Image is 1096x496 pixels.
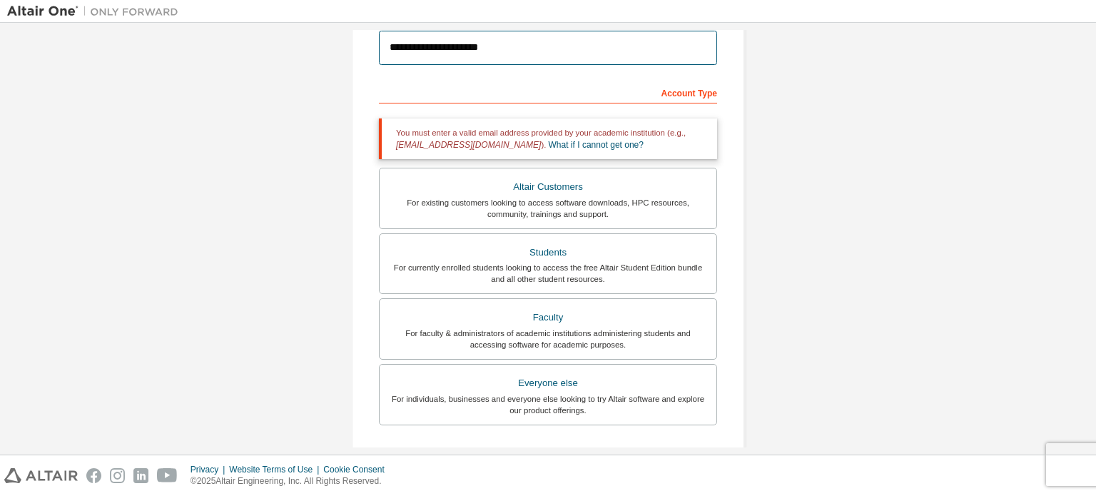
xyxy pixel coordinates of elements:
[86,468,101,483] img: facebook.svg
[388,308,708,328] div: Faculty
[379,118,717,159] div: You must enter a valid email address provided by your academic institution (e.g., ).
[388,262,708,285] div: For currently enrolled students looking to access the free Altair Student Edition bundle and all ...
[388,177,708,197] div: Altair Customers
[388,197,708,220] div: For existing customers looking to access software downloads, HPC resources, community, trainings ...
[157,468,178,483] img: youtube.svg
[7,4,186,19] img: Altair One
[191,475,393,487] p: © 2025 Altair Engineering, Inc. All Rights Reserved.
[388,393,708,416] div: For individuals, businesses and everyone else looking to try Altair software and explore our prod...
[229,464,323,475] div: Website Terms of Use
[379,447,717,470] div: Your Profile
[549,140,644,150] a: What if I cannot get one?
[191,464,229,475] div: Privacy
[4,468,78,483] img: altair_logo.svg
[110,468,125,483] img: instagram.svg
[388,373,708,393] div: Everyone else
[323,464,392,475] div: Cookie Consent
[133,468,148,483] img: linkedin.svg
[388,328,708,350] div: For faculty & administrators of academic institutions administering students and accessing softwa...
[388,243,708,263] div: Students
[396,140,541,150] span: [EMAIL_ADDRESS][DOMAIN_NAME]
[379,81,717,103] div: Account Type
